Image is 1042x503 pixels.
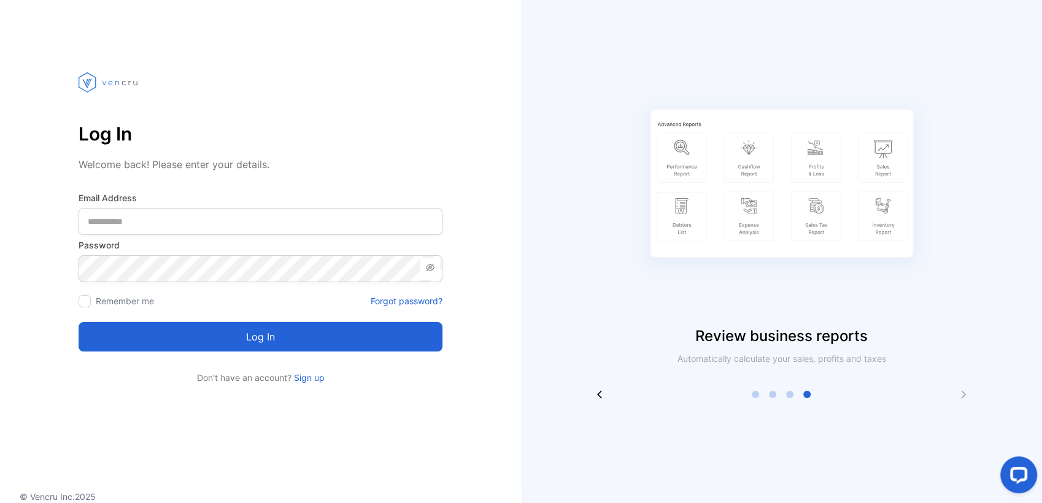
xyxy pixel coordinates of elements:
p: Review business reports [521,325,1042,347]
p: Welcome back! Please enter your details. [79,157,442,172]
img: vencru logo [79,49,140,115]
p: Log In [79,119,442,148]
iframe: LiveChat chat widget [990,451,1042,503]
p: Automatically calculate your sales, profits and taxes [664,352,900,365]
label: Remember me [96,296,154,306]
img: slider image [628,49,935,325]
button: Log in [79,322,442,351]
a: Forgot password? [371,294,442,307]
label: Password [79,239,442,251]
a: Sign up [291,372,325,383]
p: Don't have an account? [79,371,442,384]
label: Email Address [79,191,442,204]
